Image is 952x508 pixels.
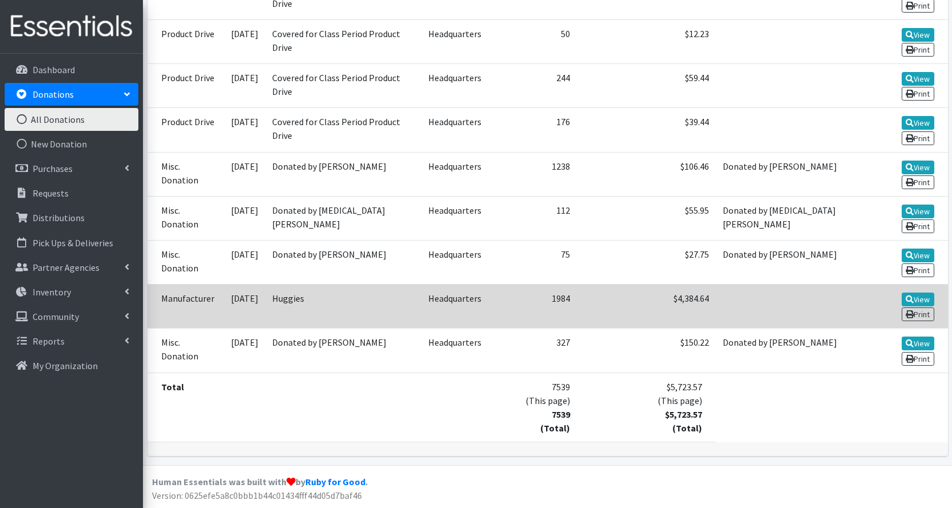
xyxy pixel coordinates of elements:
a: View [902,28,934,42]
td: Donated by [MEDICAL_DATA][PERSON_NAME] [716,196,872,240]
td: Product Drive [148,108,224,152]
a: Print [902,263,934,277]
a: View [902,161,934,174]
a: View [902,249,934,262]
td: Donated by [PERSON_NAME] [716,152,872,196]
a: View [902,72,934,86]
a: View [902,293,934,306]
a: My Organization [5,354,138,377]
a: Community [5,305,138,328]
td: 112 [501,196,576,240]
a: View [902,337,934,350]
td: Donated by [PERSON_NAME] [265,329,421,373]
td: $55.95 [638,196,716,240]
td: Headquarters [421,285,501,329]
strong: $5,723.57 (Total) [665,409,702,434]
a: All Donations [5,108,138,131]
a: Inventory [5,281,138,303]
td: Donated by [PERSON_NAME] [265,240,421,284]
a: Distributions [5,206,138,229]
td: Donated by [PERSON_NAME] [265,152,421,196]
td: [DATE] [224,285,265,329]
td: Headquarters [421,19,501,63]
strong: 7539 (Total) [540,409,570,434]
td: $27.75 [638,240,716,284]
td: [DATE] [224,152,265,196]
a: Reports [5,330,138,353]
p: Pick Ups & Deliveries [33,237,113,249]
p: Reports [33,335,65,347]
td: [DATE] [224,196,265,240]
a: View [902,116,934,130]
td: Headquarters [421,152,501,196]
td: Product Drive [148,64,224,108]
p: Purchases [33,163,73,174]
td: Misc. Donation [148,152,224,196]
td: $39.44 [638,108,716,152]
p: Donations [33,89,74,100]
td: 327 [501,329,576,373]
a: Print [902,43,934,57]
td: [DATE] [224,19,265,63]
img: HumanEssentials [5,7,138,46]
td: $5,723.57 (This page) [638,373,716,442]
td: [DATE] [224,64,265,108]
strong: Human Essentials was built with by . [152,476,368,487]
a: Partner Agencies [5,256,138,279]
td: Donated by [PERSON_NAME] [716,240,872,284]
a: Purchases [5,157,138,180]
a: Ruby for Good [305,476,365,487]
td: $150.22 [638,329,716,373]
td: 75 [501,240,576,284]
td: Misc. Donation [148,240,224,284]
p: Distributions [33,212,85,223]
a: Requests [5,182,138,205]
a: Print [902,175,934,189]
a: Print [902,87,934,101]
td: 50 [501,19,576,63]
td: 176 [501,108,576,152]
td: [DATE] [224,329,265,373]
td: Covered for Class Period Product Drive [265,64,421,108]
span: Version: 0625efe5a8c0bbb1b44c01434fff44d05d7baf46 [152,490,362,501]
td: 1238 [501,152,576,196]
td: Headquarters [421,64,501,108]
td: Headquarters [421,240,501,284]
td: Headquarters [421,196,501,240]
a: Print [902,219,934,233]
td: Product Drive [148,19,224,63]
p: Community [33,311,79,322]
p: Requests [33,187,69,199]
td: Covered for Class Period Product Drive [265,108,421,152]
a: View [902,205,934,218]
td: [DATE] [224,240,265,284]
td: Headquarters [421,329,501,373]
a: Print [902,131,934,145]
td: $106.46 [638,152,716,196]
td: 244 [501,64,576,108]
a: Donations [5,83,138,106]
a: Pick Ups & Deliveries [5,231,138,254]
td: $12.23 [638,19,716,63]
td: $59.44 [638,64,716,108]
strong: Total [161,381,184,393]
a: Dashboard [5,58,138,81]
td: Misc. Donation [148,196,224,240]
a: Print [902,307,934,321]
td: Headquarters [421,108,501,152]
td: [DATE] [224,108,265,152]
td: Donated by [MEDICAL_DATA][PERSON_NAME] [265,196,421,240]
p: Inventory [33,286,71,298]
td: Manufacturer [148,285,224,329]
a: New Donation [5,133,138,155]
td: 1984 [501,285,576,329]
td: Donated by [PERSON_NAME] [716,329,872,373]
td: Covered for Class Period Product Drive [265,19,421,63]
td: Misc. Donation [148,329,224,373]
p: Partner Agencies [33,262,99,273]
td: Huggies [265,285,421,329]
td: $4,384.64 [638,285,716,329]
td: 7539 (This page) [501,373,576,442]
p: Dashboard [33,64,75,75]
a: Print [902,352,934,366]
